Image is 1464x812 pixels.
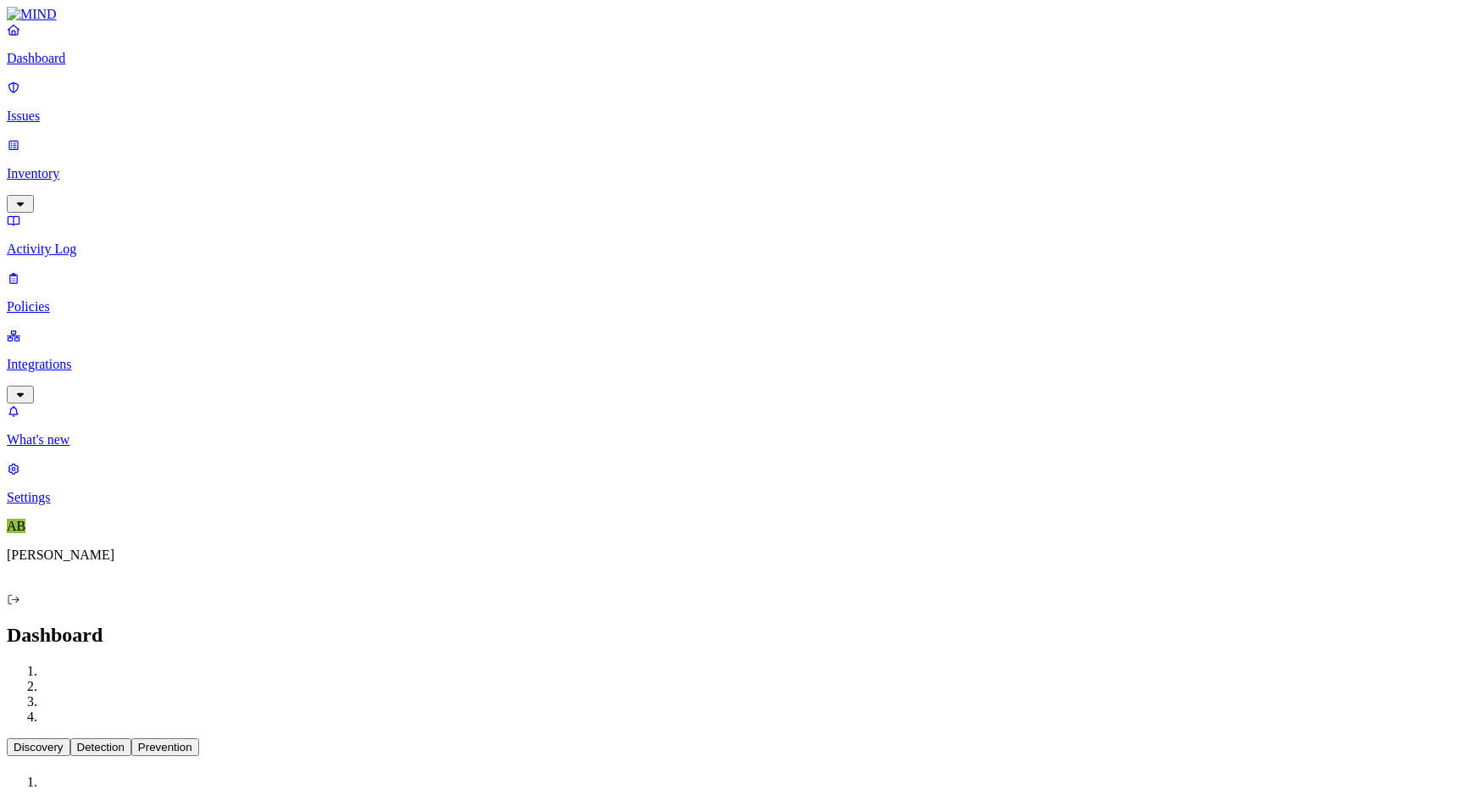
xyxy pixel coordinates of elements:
[7,432,1457,448] p: What's new
[7,548,1457,563] p: [PERSON_NAME]
[7,357,1457,372] p: Integrations
[7,328,1457,401] a: Integrations
[7,242,1457,257] p: Activity Log
[7,22,1457,66] a: Dashboard
[7,51,1457,66] p: Dashboard
[7,166,1457,181] p: Inventory
[7,299,1457,314] p: Policies
[7,80,1457,124] a: Issues
[7,490,1457,505] p: Settings
[7,7,1457,22] a: MIND
[7,738,70,756] button: Discovery
[7,270,1457,314] a: Policies
[7,213,1457,257] a: Activity Log
[7,137,1457,210] a: Inventory
[7,108,1457,124] p: Issues
[131,738,199,756] button: Prevention
[7,403,1457,448] a: What's new
[70,738,131,756] button: Detection
[7,461,1457,505] a: Settings
[7,624,1457,647] h2: Dashboard
[7,7,57,22] img: MIND
[7,519,25,533] span: AB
